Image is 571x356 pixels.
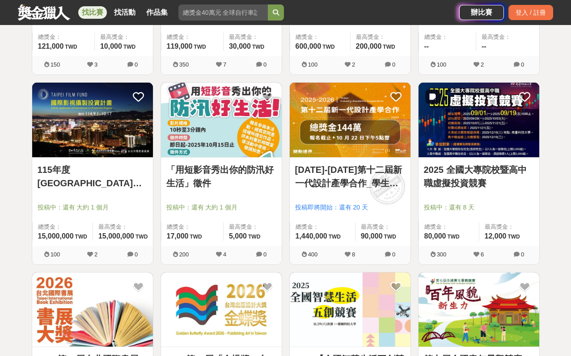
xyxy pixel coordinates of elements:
span: 最高獎金： [482,33,534,42]
span: 100 [51,251,60,258]
span: 最高獎金： [361,222,405,231]
span: 總獎金： [424,222,474,231]
img: Cover Image [290,272,410,347]
span: 7 [223,61,226,68]
span: TWD [384,234,396,240]
span: TWD [508,234,520,240]
input: 總獎金40萬元 全球自行車設計比賽 [178,4,268,21]
span: 最高獎金： [485,222,534,231]
span: 投稿中：還有 8 天 [424,203,534,212]
span: 4 [223,251,226,258]
a: Cover Image [161,272,282,348]
a: 2025 全國大專院校暨高中職虛擬投資競賽 [424,163,534,190]
a: Cover Image [32,83,153,158]
span: 121,000 [38,42,64,50]
div: 登入 / 註冊 [508,5,553,20]
span: 17,000 [167,232,189,240]
a: 作品集 [143,6,171,19]
span: TWD [194,44,206,50]
span: 10,000 [100,42,122,50]
span: 0 [135,251,138,258]
span: TWD [190,234,202,240]
img: Cover Image [161,83,282,157]
span: 2 [352,61,355,68]
span: 投稿中：還有 大約 1 個月 [38,203,148,212]
span: 30,000 [229,42,251,50]
a: Cover Image [290,272,410,348]
span: 400 [308,251,318,258]
span: 總獎金： [38,33,89,42]
span: 6 [481,251,484,258]
a: Cover Image [32,272,153,348]
span: 投稿即將開始：還有 20 天 [295,203,405,212]
span: 0 [392,251,395,258]
span: 1,440,000 [296,232,327,240]
span: TWD [329,234,341,240]
span: 最高獎金： [100,33,148,42]
img: Cover Image [419,272,539,347]
span: 0 [392,61,395,68]
span: 3 [94,61,97,68]
span: 150 [51,61,60,68]
img: Cover Image [32,83,153,157]
span: 100 [308,61,318,68]
span: TWD [123,44,135,50]
span: 15,000,000 [38,232,74,240]
a: Cover Image [419,272,539,348]
span: 最高獎金： [229,222,276,231]
span: 0 [521,61,524,68]
img: Cover Image [161,272,282,347]
span: 200,000 [356,42,382,50]
span: 總獎金： [167,222,218,231]
span: 600,000 [296,42,321,50]
span: 0 [521,251,524,258]
span: TWD [252,44,264,50]
span: 0 [263,251,266,258]
span: TWD [135,234,148,240]
span: 總獎金： [167,33,218,42]
span: 5,000 [229,232,247,240]
span: 0 [135,61,138,68]
img: Cover Image [290,83,410,157]
span: 300 [437,251,447,258]
span: TWD [383,44,395,50]
span: 總獎金： [38,222,87,231]
a: [DATE]-[DATE]第十二屆新一代設計產學合作_學生徵件 [295,163,405,190]
span: TWD [447,234,459,240]
img: Cover Image [419,83,539,157]
span: 200 [179,251,189,258]
a: 找比賽 [78,6,107,19]
span: 最高獎金： [229,33,276,42]
span: 90,000 [361,232,383,240]
a: Cover Image [161,83,282,158]
span: TWD [248,234,260,240]
span: 總獎金： [296,222,350,231]
span: 投稿中：還有 大約 1 個月 [166,203,276,212]
span: 2 [481,61,484,68]
span: TWD [75,234,87,240]
a: Cover Image [290,83,410,158]
span: 0 [263,61,266,68]
span: 最高獎金： [356,33,405,42]
span: 15,000,000 [98,232,134,240]
span: 總獎金： [424,33,471,42]
a: 115年度[GEOGRAPHIC_DATA]「國際影視攝製投資計畫」 [38,163,148,190]
span: 119,000 [167,42,193,50]
span: 12,000 [485,232,507,240]
a: 辦比賽 [459,5,504,20]
span: -- [424,42,429,50]
a: 找活動 [110,6,139,19]
a: 「用短影音秀出你的防汛好生活」徵件 [166,163,276,190]
span: -- [482,42,486,50]
span: TWD [65,44,77,50]
span: 2 [94,251,97,258]
span: TWD [322,44,334,50]
span: 最高獎金： [98,222,148,231]
span: 8 [352,251,355,258]
span: 350 [179,61,189,68]
span: 100 [437,61,447,68]
span: 總獎金： [296,33,345,42]
span: 80,000 [424,232,446,240]
a: Cover Image [419,83,539,158]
